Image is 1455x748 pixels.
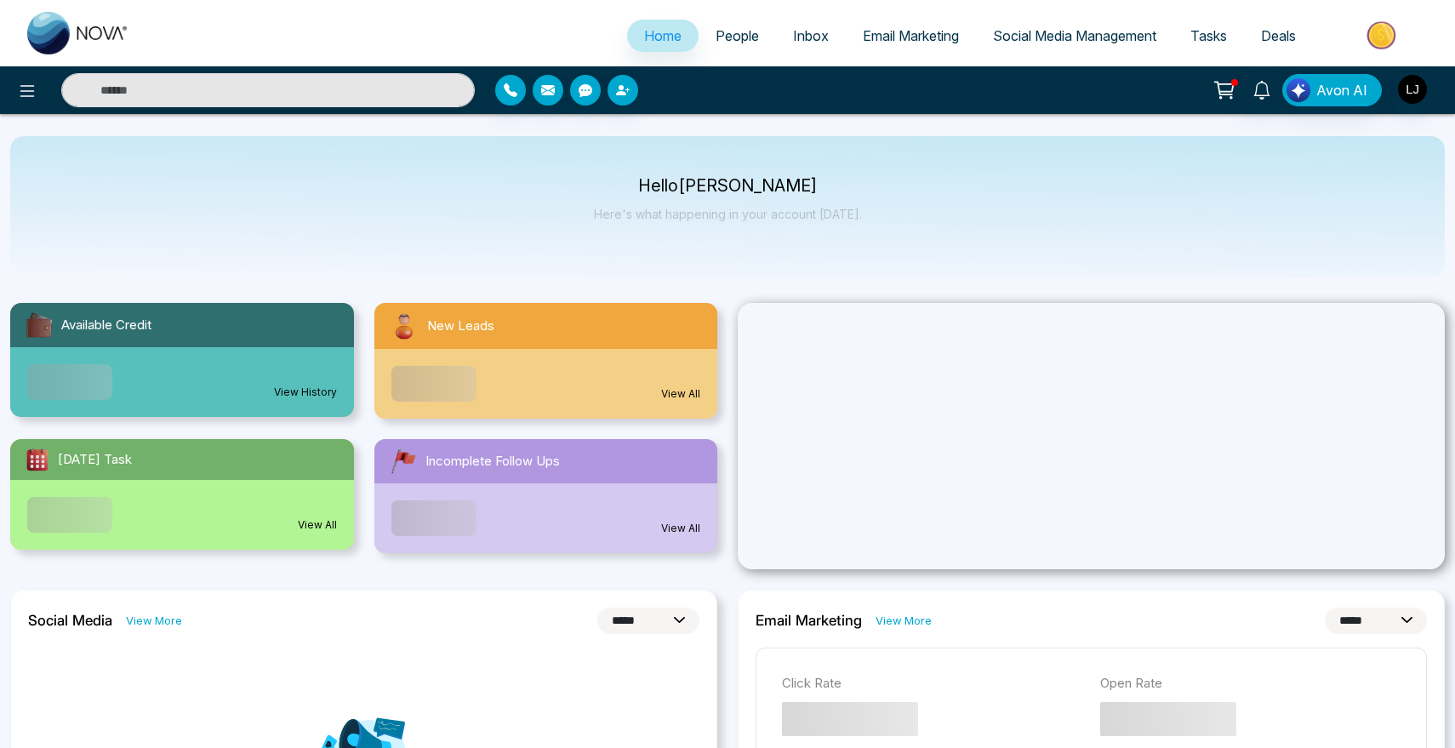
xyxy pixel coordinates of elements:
img: User Avatar [1398,75,1427,104]
img: followUps.svg [388,446,419,477]
a: Home [627,20,699,52]
h2: Social Media [28,612,112,629]
button: Avon AI [1282,74,1382,106]
p: Hello [PERSON_NAME] [594,179,862,193]
span: Home [644,27,682,44]
a: Social Media Management [976,20,1173,52]
p: Click Rate [782,674,1083,694]
a: View All [661,386,700,402]
img: Market-place.gif [1321,16,1445,54]
img: todayTask.svg [24,446,51,473]
span: Inbox [793,27,829,44]
span: Email Marketing [863,27,959,44]
a: Inbox [776,20,846,52]
img: Lead Flow [1287,78,1310,102]
img: newLeads.svg [388,310,420,342]
a: People [699,20,776,52]
span: Incomplete Follow Ups [425,452,560,471]
span: New Leads [427,317,494,336]
a: View More [126,613,182,629]
p: Here's what happening in your account [DATE]. [594,207,862,221]
span: Available Credit [61,316,151,335]
a: View All [661,521,700,536]
a: Deals [1244,20,1313,52]
span: People [716,27,759,44]
a: View All [298,517,337,533]
img: availableCredit.svg [24,310,54,340]
span: Social Media Management [993,27,1156,44]
a: View More [876,613,932,629]
span: Avon AI [1316,80,1367,100]
a: View History [274,385,337,400]
span: Tasks [1190,27,1227,44]
a: Incomplete Follow UpsView All [364,439,728,553]
a: Email Marketing [846,20,976,52]
img: Nova CRM Logo [27,12,129,54]
p: Open Rate [1100,674,1401,694]
span: [DATE] Task [58,450,132,470]
a: Tasks [1173,20,1244,52]
span: Deals [1261,27,1296,44]
a: New LeadsView All [364,303,728,419]
h2: Email Marketing [756,612,862,629]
